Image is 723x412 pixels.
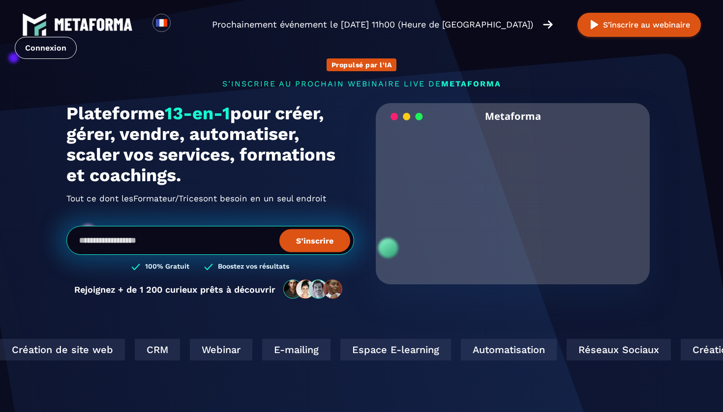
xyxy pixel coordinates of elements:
p: Prochainement événement le [DATE] 11h00 (Heure de [GEOGRAPHIC_DATA]) [212,18,533,31]
img: loading [391,112,423,121]
div: E-mailing [259,339,328,360]
img: checked [131,262,140,272]
img: logo [22,12,47,37]
img: community-people [280,279,346,300]
div: Webinar [187,339,249,360]
video: Your browser does not support the video tag. [383,129,642,258]
div: Automatisation [458,339,554,360]
h3: Boostez vos résultats [218,262,289,272]
h3: 100% Gratuit [145,262,189,272]
div: Espace E-learning [337,339,448,360]
span: METAFORMA [441,79,501,88]
div: CRM [132,339,177,360]
button: S’inscrire [279,229,350,252]
div: Search for option [171,14,195,35]
p: Rejoignez + de 1 200 curieux prêts à découvrir [74,284,275,295]
img: arrow-right [543,19,553,30]
span: Formateur/Trices [133,191,203,206]
h2: Tout ce dont les ont besoin en un seul endroit [66,191,354,206]
div: Réseaux Sociaux [564,339,668,360]
h1: Plateforme pour créer, gérer, vendre, automatiser, scaler vos services, formations et coachings. [66,103,354,186]
img: play [588,19,601,31]
span: 13-en-1 [165,103,230,124]
img: fr [155,17,168,29]
img: logo [54,18,133,31]
a: Connexion [15,37,77,59]
input: Search for option [179,19,186,30]
h2: Metaforma [485,103,541,129]
p: s'inscrire au prochain webinaire live de [66,79,657,88]
button: S’inscrire au webinaire [577,13,701,37]
img: checked [204,262,213,272]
